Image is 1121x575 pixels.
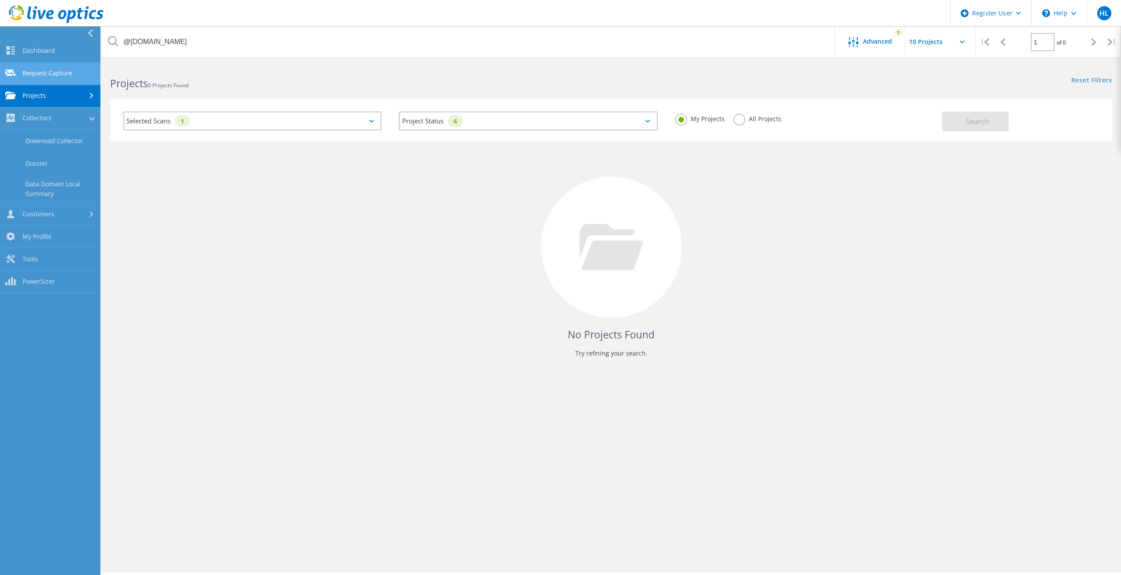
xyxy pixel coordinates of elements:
span: 0 Projects Found [148,82,189,89]
b: Projects [110,76,148,90]
div: Project Status [399,111,657,130]
span: Search [966,117,989,126]
div: 6 [448,115,463,127]
div: Selected Scans [123,111,381,130]
p: Try refining your search. [119,346,1103,360]
div: | [1103,26,1121,58]
a: Live Optics Dashboard [9,19,104,25]
button: Search [942,111,1009,131]
label: My Projects [675,114,725,122]
label: All Projects [733,114,781,122]
h4: No Projects Found [119,327,1103,342]
a: Reset Filters [1071,77,1112,85]
div: 1 [175,115,190,127]
input: Search projects by name, owner, ID, company, etc [101,26,835,57]
span: of 0 [1057,39,1066,46]
svg: \n [1042,9,1050,17]
span: HL [1099,10,1109,17]
span: Advanced [863,38,892,45]
div: | [976,26,994,58]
